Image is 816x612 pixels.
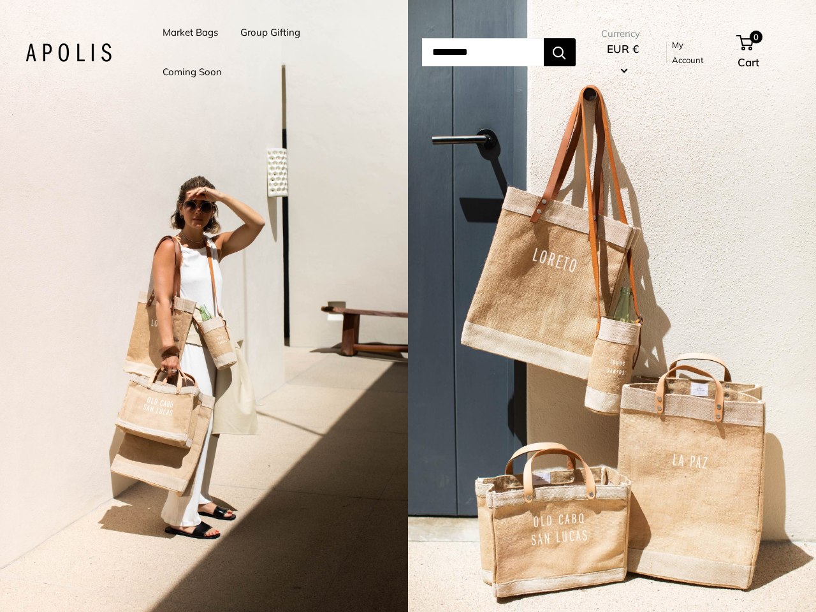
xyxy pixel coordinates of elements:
span: 0 [750,31,762,43]
img: Apolis [25,43,112,62]
a: My Account [672,37,715,68]
span: Currency [601,25,645,43]
span: Cart [738,55,759,69]
button: EUR € [601,39,645,80]
a: 0 Cart [738,32,790,73]
button: Search [544,38,576,66]
span: EUR € [607,42,639,55]
a: Coming Soon [163,63,222,81]
input: Search... [422,38,544,66]
a: Market Bags [163,24,218,41]
a: Group Gifting [240,24,300,41]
